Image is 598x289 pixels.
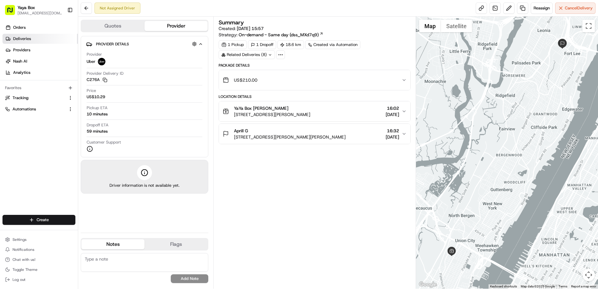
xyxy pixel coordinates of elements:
button: Reassign [531,3,553,14]
div: 1 Pickup [219,40,247,49]
a: Orders [3,23,78,33]
span: [STREET_ADDRESS][PERSON_NAME][PERSON_NAME] [234,134,346,140]
span: YaYa Box [PERSON_NAME] [234,105,288,111]
button: Keyboard shortcuts [490,284,517,289]
button: Notes [81,239,144,249]
span: 16:02 [386,105,399,111]
span: 16:32 [386,128,399,134]
span: Provider Delivery ID [87,71,124,76]
a: Powered byPylon [44,155,76,160]
div: 18.6 km [277,40,304,49]
img: 1736555255976-a54dd68f-1ca7-489b-9aae-adbdc363a1c4 [13,97,18,102]
div: Favorites [3,83,75,93]
button: Start new chat [106,62,114,69]
span: Provider Details [96,42,129,47]
span: Nash AI [13,58,27,64]
span: Cancel Delivery [565,5,593,11]
span: Reassign [534,5,550,11]
div: 1 Dropoff [248,40,276,49]
button: C276A [87,77,107,83]
a: Deliveries [3,34,78,44]
span: Driver information is not available yet. [109,183,180,188]
button: Log out [3,275,75,284]
div: Strategy: [219,32,323,38]
div: 59 minutes [87,129,108,134]
a: Nash AI [3,56,78,66]
span: [DATE] 15:57 [237,26,264,31]
a: Providers [3,45,78,55]
span: API Documentation [59,140,100,146]
span: US$210.00 [234,77,257,83]
div: 10 minutes [87,111,108,117]
div: We're available if you need us! [28,66,86,71]
span: Knowledge Base [13,140,48,146]
a: Automations [5,106,65,112]
span: Automations [13,106,36,112]
button: Yaya Box[EMAIL_ADDRESS][DOMAIN_NAME] [3,3,65,18]
span: • [52,97,54,102]
button: Aprill G[STREET_ADDRESS][PERSON_NAME][PERSON_NAME]16:32[DATE] [219,124,410,144]
div: 💻 [53,140,58,145]
button: [EMAIL_ADDRESS][DOMAIN_NAME] [18,11,62,16]
span: Regen Pajulas [19,114,46,119]
button: Quotes [81,21,144,31]
a: Open this area in Google Maps (opens a new window) [418,281,438,289]
span: Toggle Theme [13,267,38,272]
img: 30910f29-0c51-41c2-b588-b76a93e9f242-bb38531d-bb28-43ab-8a58-cd2199b04601 [13,60,24,71]
a: Report a map error [571,285,596,288]
a: Analytics [3,68,78,78]
span: [STREET_ADDRESS][PERSON_NAME] [234,111,310,118]
img: Regen Pajulas [6,108,16,118]
span: Chat with us! [13,257,35,262]
img: 1736555255976-a54dd68f-1ca7-489b-9aae-adbdc363a1c4 [13,114,18,119]
span: [DATE] [386,111,399,118]
button: Yaya Box [18,4,35,11]
button: Notifications [3,245,75,254]
div: 📗 [6,140,11,145]
img: 1736555255976-a54dd68f-1ca7-489b-9aae-adbdc363a1c4 [6,60,18,71]
span: 8月14日 [50,114,65,119]
div: Past conversations [6,81,40,86]
p: Welcome 👋 [6,25,114,35]
span: [PERSON_NAME] [19,97,51,102]
div: Location Details [219,94,411,99]
span: 8月15日 [55,97,70,102]
a: Terms [559,285,567,288]
button: US$210.00 [219,70,410,90]
img: uber-new-logo.jpeg [98,58,105,65]
span: Deliveries [13,36,31,42]
button: Provider Details [86,39,203,49]
img: Google [418,281,438,289]
span: Settings [13,237,27,242]
span: Price [87,88,96,94]
button: Show street map [419,20,441,32]
a: Created via Automation [305,40,360,49]
a: 📗Knowledge Base [4,137,50,149]
a: On-demand - Same day (dss_MXd7q9) [239,32,323,38]
a: Tracking [5,95,65,101]
button: See all [97,80,114,88]
span: [DATE] [386,134,399,140]
span: US$10.29 [87,94,105,100]
button: Map camera controls [582,269,595,281]
button: Create [3,215,75,225]
button: YaYa Box [PERSON_NAME][STREET_ADDRESS][PERSON_NAME]16:02[DATE] [219,101,410,121]
button: Automations [3,104,75,114]
button: CancelDelivery [555,3,595,14]
span: Pickup ETA [87,105,108,111]
span: Analytics [13,70,30,75]
span: • [47,114,49,119]
span: Customer Support [87,139,121,145]
div: Package Details [219,63,411,68]
span: Orders [13,25,26,30]
span: Map data ©2025 Google [521,285,555,288]
span: Uber [87,59,95,64]
span: Tracking [13,95,28,101]
span: Provider [87,52,102,57]
span: Pylon [62,155,76,160]
button: Tracking [3,93,75,103]
span: Dropoff ETA [87,122,109,128]
div: Related Deliveries (8) [219,50,275,59]
h3: Summary [219,20,244,25]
